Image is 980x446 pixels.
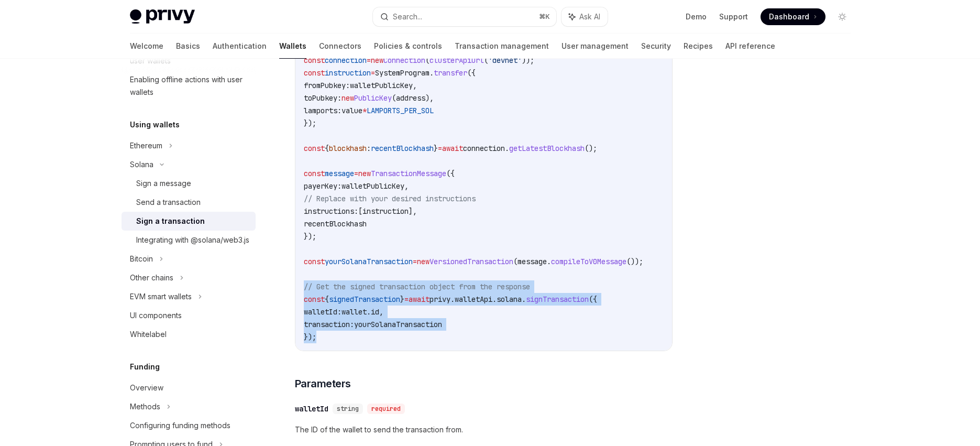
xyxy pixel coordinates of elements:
[393,10,422,23] div: Search...
[358,169,371,178] span: new
[304,282,530,291] span: // Get the signed transaction object from the response
[304,56,325,65] span: const
[371,169,446,178] span: TransactionMessage
[130,253,153,265] div: Bitcoin
[337,405,359,413] span: string
[522,56,534,65] span: ));
[497,295,522,304] span: solana
[492,295,497,304] span: .
[304,295,325,304] span: const
[425,93,434,103] span: ),
[130,118,180,131] h5: Using wallets
[304,68,325,78] span: const
[350,81,413,90] span: walletPublicKey
[450,295,455,304] span: .
[295,404,328,414] div: walletId
[122,174,256,193] a: Sign a message
[325,68,371,78] span: instruction
[304,320,354,329] span: transaction:
[417,257,430,266] span: new
[295,376,351,391] span: Parameters
[375,68,430,78] span: SystemProgram
[409,206,417,216] span: ],
[371,56,383,65] span: new
[561,34,629,59] a: User management
[358,206,362,216] span: [
[130,328,167,341] div: Whitelabel
[769,12,809,22] span: Dashboard
[130,271,173,284] div: Other chains
[329,144,367,153] span: blockhash
[585,144,597,153] span: ();
[373,7,556,26] button: Search...⌘K
[467,68,476,78] span: ({
[455,295,492,304] span: walletApi
[517,257,547,266] span: message
[409,295,430,304] span: await
[404,181,409,191] span: ,
[371,307,379,317] span: id
[413,257,417,266] span: =
[371,144,434,153] span: recentBlockhash
[279,34,306,59] a: Wallets
[304,181,342,191] span: payerKey:
[122,212,256,231] a: Sign a transaction
[304,93,342,103] span: toPubkey:
[367,307,371,317] span: .
[304,257,325,266] span: const
[761,8,825,25] a: Dashboard
[130,309,182,322] div: UI components
[434,68,467,78] span: transfer
[304,219,367,229] span: recentBlockhash
[122,193,256,212] a: Send a transaction
[367,56,371,65] span: =
[325,144,329,153] span: {
[304,106,342,115] span: lamports:
[551,257,626,266] span: compileToV0Message
[367,106,434,115] span: LAMPORTS_PER_SOL
[484,56,488,65] span: (
[122,325,256,344] a: Whitelabel
[342,307,367,317] span: wallet
[561,7,608,26] button: Ask AI
[626,257,643,266] span: ());
[130,9,195,24] img: light logo
[329,295,400,304] span: signedTransaction
[325,56,367,65] span: connection
[434,144,438,153] span: }
[413,81,417,90] span: ,
[684,34,713,59] a: Recipes
[304,118,316,128] span: });
[463,144,505,153] span: connection
[304,232,316,241] span: });
[589,295,597,304] span: ({
[130,34,163,59] a: Welcome
[304,144,325,153] span: const
[130,382,163,394] div: Overview
[362,206,409,216] span: instruction
[122,231,256,249] a: Integrating with @solana/web3.js
[122,378,256,397] a: Overview
[367,144,371,153] span: :
[430,257,513,266] span: VersionedTransaction
[130,139,162,152] div: Ethereum
[539,13,550,21] span: ⌘ K
[383,56,425,65] span: Connection
[379,307,383,317] span: ,
[354,169,358,178] span: =
[319,34,361,59] a: Connectors
[122,306,256,325] a: UI components
[430,68,434,78] span: .
[304,307,342,317] span: walletId:
[325,257,413,266] span: yourSolanaTransaction
[392,93,396,103] span: (
[122,70,256,102] a: Enabling offline actions with user wallets
[304,194,476,203] span: // Replace with your desired instructions
[136,177,191,190] div: Sign a message
[719,12,748,22] a: Support
[354,320,442,329] span: yourSolanaTransaction
[136,234,249,246] div: Integrating with @solana/web3.js
[509,144,585,153] span: getLatestBlockhash
[342,181,404,191] span: walletPublicKey
[725,34,775,59] a: API reference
